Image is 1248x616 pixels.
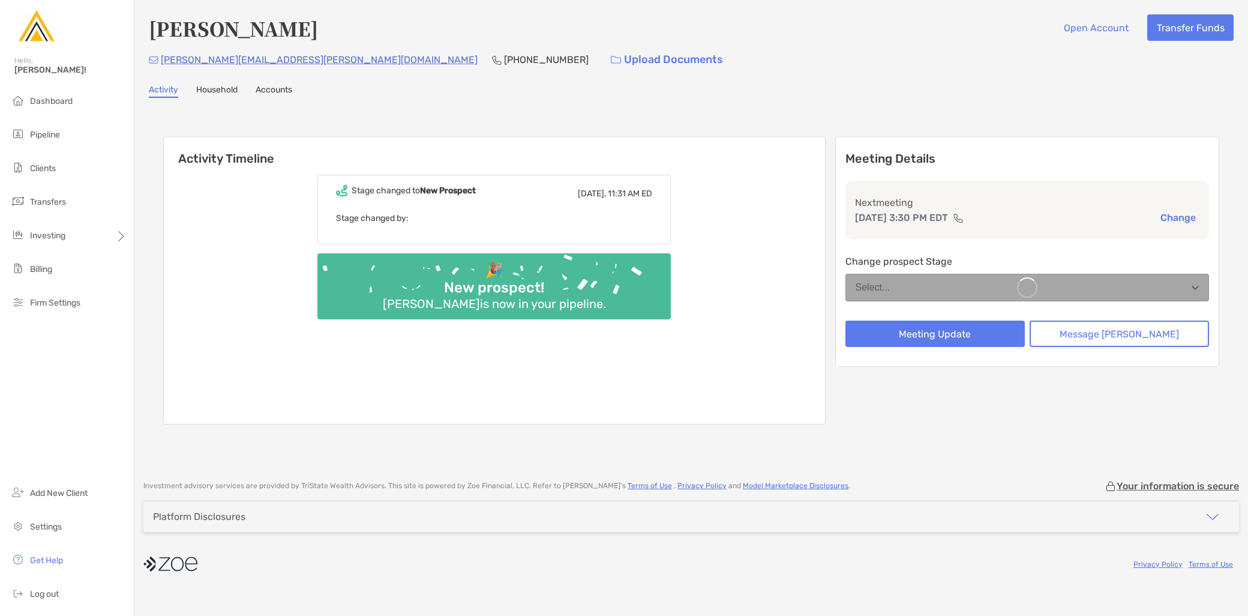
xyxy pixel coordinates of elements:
[149,14,318,42] h4: [PERSON_NAME]
[481,262,508,279] div: 🎉
[1205,510,1220,524] img: icon arrow
[30,264,52,274] span: Billing
[1157,211,1199,224] button: Change
[11,552,25,567] img: get-help icon
[14,5,58,48] img: Zoe Logo
[30,163,56,174] span: Clients
[14,65,127,75] span: [PERSON_NAME]!
[30,130,60,140] span: Pipeline
[11,228,25,242] img: investing icon
[30,589,59,599] span: Log out
[11,127,25,141] img: pipeline icon
[743,482,848,490] a: Model Marketplace Disclosures
[492,55,502,65] img: Phone Icon
[677,482,727,490] a: Privacy Policy
[196,85,238,98] a: Household
[1054,14,1138,41] button: Open Account
[317,253,671,309] img: Confetti
[352,186,476,196] div: Stage changed to
[855,210,948,225] p: [DATE] 3:30 PM EDT
[855,195,1200,210] p: Next meeting
[30,555,63,566] span: Get Help
[845,254,1210,269] p: Change prospect Stage
[164,137,825,166] h6: Activity Timeline
[11,519,25,533] img: settings icon
[11,261,25,276] img: billing icon
[439,279,549,297] div: New prospect!
[30,488,88,498] span: Add New Client
[1189,560,1233,569] a: Terms of Use
[11,295,25,309] img: firm-settings icon
[336,211,652,226] p: Stage changed by:
[11,586,25,600] img: logout icon
[149,85,178,98] a: Activity
[420,186,476,196] b: New Prospect
[845,151,1210,166] p: Meeting Details
[161,52,478,67] p: [PERSON_NAME][EMAIL_ADDRESS][PERSON_NAME][DOMAIN_NAME]
[1030,321,1209,347] button: Message [PERSON_NAME]
[30,231,65,241] span: Investing
[336,185,347,196] img: Event icon
[11,160,25,175] img: clients icon
[953,213,964,223] img: communication type
[378,297,611,311] div: [PERSON_NAME] is now in your pipeline.
[578,189,606,199] span: [DATE],
[11,485,25,500] img: add_new_client icon
[603,47,731,73] a: Upload Documents
[256,85,292,98] a: Accounts
[1147,14,1234,41] button: Transfer Funds
[153,511,245,522] div: Platform Disclosures
[30,522,62,532] span: Settings
[608,189,652,199] span: 11:31 AM ED
[628,482,672,490] a: Terms of Use
[11,194,25,208] img: transfers icon
[845,321,1025,347] button: Meeting Update
[504,52,589,67] p: [PHONE_NUMBER]
[611,56,621,64] img: button icon
[30,298,80,308] span: Firm Settings
[1133,560,1183,569] a: Privacy Policy
[143,482,850,491] p: Investment advisory services are provided by TriState Wealth Advisors . This site is powered by Z...
[30,96,73,106] span: Dashboard
[30,197,66,207] span: Transfers
[149,56,158,64] img: Email Icon
[143,551,197,578] img: company logo
[11,93,25,107] img: dashboard icon
[1117,480,1239,492] p: Your information is secure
